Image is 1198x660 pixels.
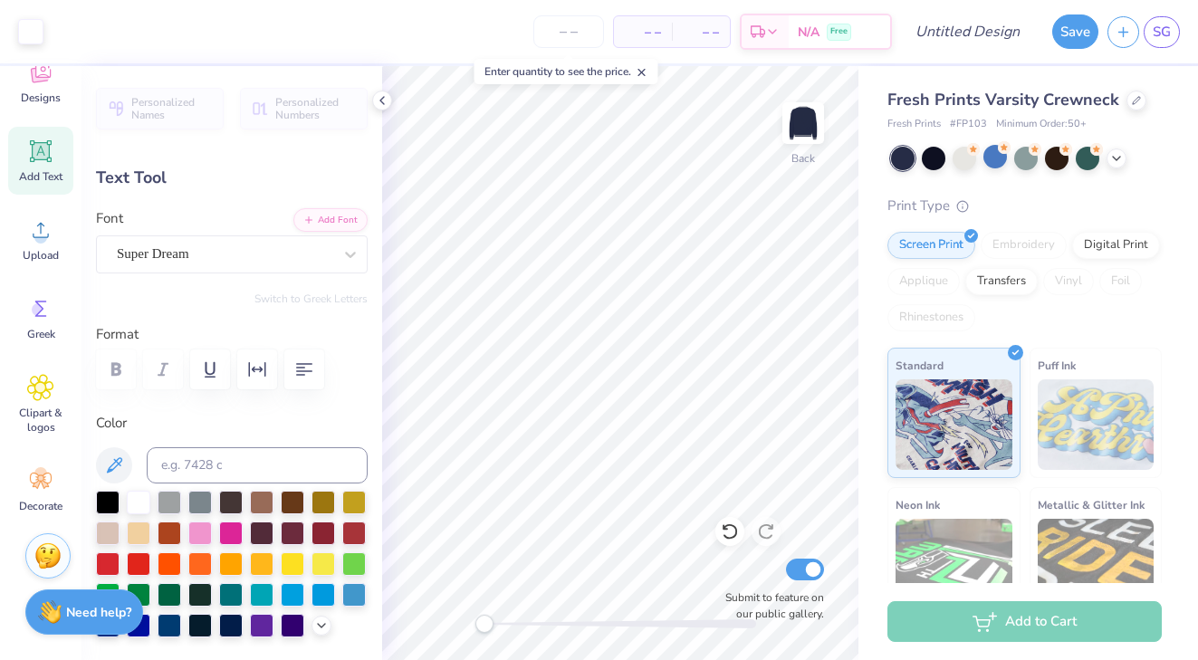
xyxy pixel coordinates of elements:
div: Screen Print [887,232,975,259]
label: Color [96,413,368,434]
div: Rhinestones [887,304,975,331]
span: Personalized Numbers [275,96,357,121]
label: Submit to feature on our public gallery. [715,589,824,622]
label: Format [96,324,368,345]
span: – – [683,23,719,42]
span: Standard [896,356,944,375]
span: Minimum Order: 50 + [996,117,1087,132]
div: Applique [887,268,960,295]
div: Digital Print [1072,232,1160,259]
img: Neon Ink [896,519,1012,609]
div: Enter quantity to see the price. [474,59,658,84]
button: Save [1052,14,1098,49]
span: Neon Ink [896,495,940,514]
button: Personalized Names [96,88,224,129]
span: N/A [798,23,819,42]
img: Puff Ink [1038,379,1155,470]
div: Embroidery [981,232,1067,259]
span: Metallic & Glitter Ink [1038,495,1145,514]
input: – – [533,15,604,48]
input: Untitled Design [901,14,1034,50]
button: Add Font [293,208,368,232]
span: SG [1153,22,1171,43]
label: Font [96,208,123,229]
span: – – [625,23,661,42]
span: Fresh Prints Varsity Crewneck [887,89,1119,110]
input: e.g. 7428 c [147,447,368,483]
button: Personalized Numbers [240,88,368,129]
strong: Need help? [66,604,131,621]
div: Back [791,150,815,167]
a: SG [1144,16,1180,48]
span: Add Text [19,169,62,184]
div: Print Type [887,196,1162,216]
span: Fresh Prints [887,117,941,132]
div: Accessibility label [475,615,494,633]
span: Clipart & logos [11,406,71,435]
span: Personalized Names [131,96,213,121]
span: Free [830,25,848,38]
span: Designs [21,91,61,105]
div: Vinyl [1043,268,1094,295]
span: Decorate [19,499,62,513]
img: Back [785,105,821,141]
span: Puff Ink [1038,356,1076,375]
span: # FP103 [950,117,987,132]
span: Greek [27,327,55,341]
span: Upload [23,248,59,263]
div: Foil [1099,268,1142,295]
button: Switch to Greek Letters [254,292,368,306]
img: Metallic & Glitter Ink [1038,519,1155,609]
img: Standard [896,379,1012,470]
div: Text Tool [96,166,368,190]
div: Transfers [965,268,1038,295]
